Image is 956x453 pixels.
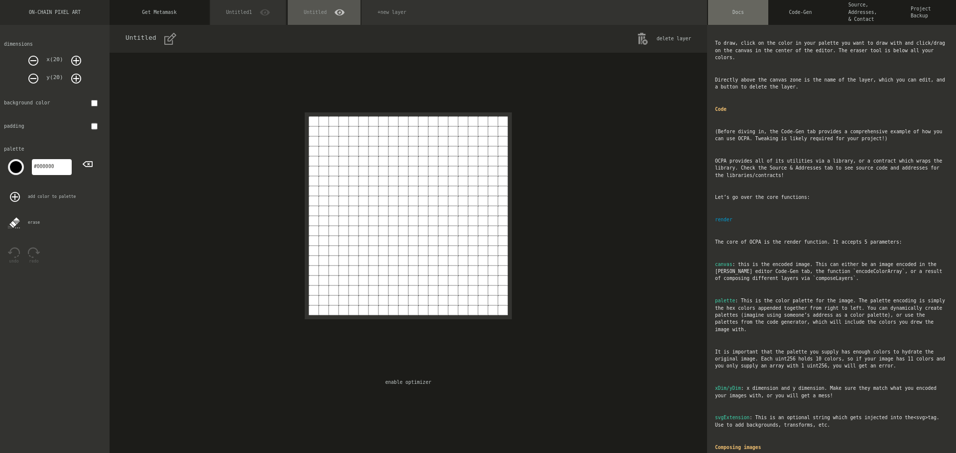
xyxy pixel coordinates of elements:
[4,41,106,84] div: dimensions
[4,123,24,130] div: padding
[715,297,948,333] span: : This is the color palette for the image. The palette encoding is simply the hex colors appended...
[715,158,948,179] span: OCPA provides all of its utilities via a library, or a contract which wraps the library. Check th...
[304,9,327,16] span: Untitled
[637,33,691,45] button: delete layer
[46,56,63,66] dix: x( 20 )
[715,194,948,201] span: Let’s go over the core functions:
[715,239,948,246] span: The core of OCPA is the render function. It accepts 5 parameters:
[46,74,63,84] dix: y( 20 )
[715,216,948,223] span: render
[715,128,948,143] span: (Before diving in, the Code-Gen tab provides a comprehensive example of how you can use OCPA. Twe...
[226,9,252,16] span: Untitled1
[4,146,106,230] div: palette
[385,379,431,386] button: enable optimizer
[715,385,741,391] span: xDim/yDim
[125,33,156,45] div: Untitled
[10,189,112,205] div: add color to palette
[715,106,948,113] span: Code
[8,215,110,231] div: erase
[715,40,948,61] span: To draw, click on the color in your palette you want to draw with and click/drag on the canvas in...
[715,77,948,91] span: Directly above the canvas zone is the name of the layer, which you can edit, and a button to dele...
[715,414,948,429] span: : This is an optional string which gets injected into the <svg> tag. Use to add backgrounds, tran...
[715,298,735,303] span: palette
[715,262,732,267] span: canvas
[715,385,948,399] span: : x dimension and y dimension. Make sure they match what you encoded your images with, or you wil...
[715,261,948,282] span: : this is the encoded image. This can either be an image encoded in the [PERSON_NAME] editor Code...
[715,349,948,370] span: It is important that the palette you supply has enough colors to hydrate the original image. Each...
[715,415,749,420] span: svgExtension
[715,444,948,451] span: Composing images
[8,247,20,265] button: undo
[4,99,50,106] div: background color
[28,247,40,265] button: redo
